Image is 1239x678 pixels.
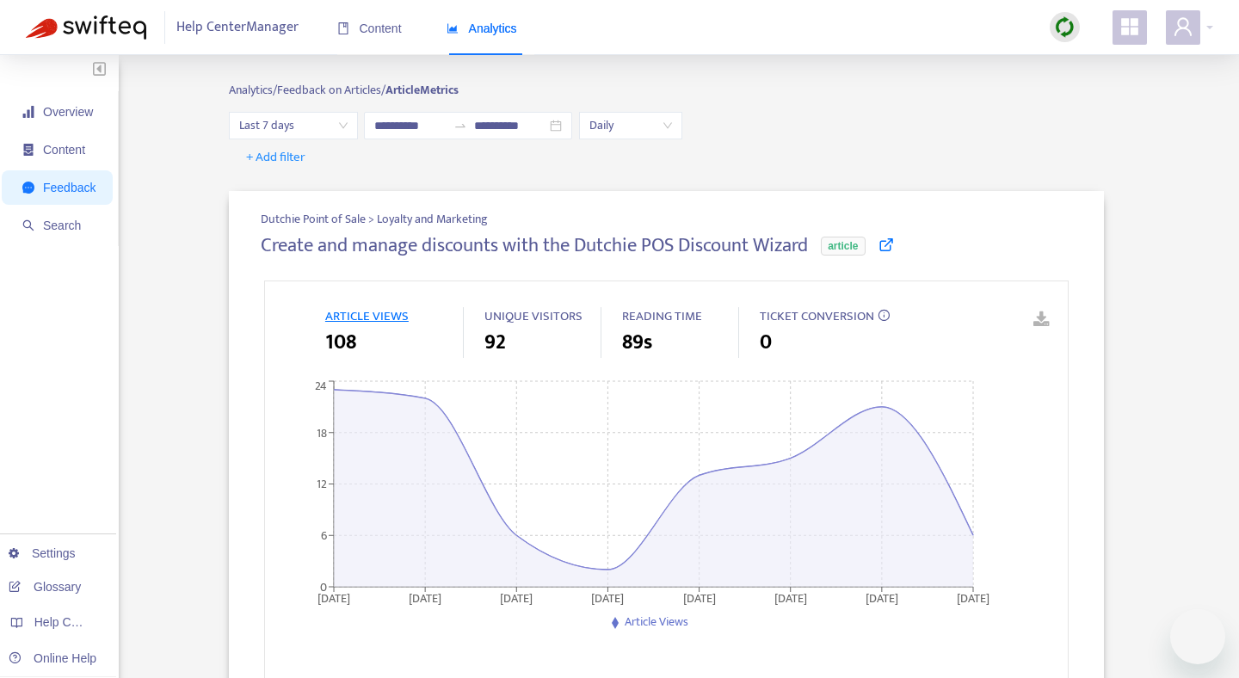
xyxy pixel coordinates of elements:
tspan: 0 [320,577,327,597]
span: Loyalty and Marketing [377,210,488,228]
span: user [1173,16,1193,37]
span: Content [43,143,85,157]
iframe: Button to launch messaging window [1170,609,1225,664]
span: Help Center Manager [176,11,299,44]
tspan: 18 [317,423,327,443]
a: Online Help [9,651,96,665]
span: Content [337,22,402,35]
span: READING TIME [622,305,702,327]
tspan: [DATE] [866,589,898,608]
span: area-chart [447,22,459,34]
tspan: [DATE] [957,589,989,608]
span: message [22,182,34,194]
img: sync.dc5367851b00ba804db3.png [1054,16,1076,38]
span: Analytics [447,22,517,35]
span: 108 [325,327,356,358]
span: appstore [1119,16,1140,37]
tspan: 6 [321,526,327,545]
span: Analytics/ Feedback on Articles/ [229,80,385,100]
span: article [821,237,865,256]
span: UNIQUE VISITORS [484,305,583,327]
img: Swifteq [26,15,146,40]
span: book [337,22,349,34]
tspan: [DATE] [774,589,807,608]
span: to [453,119,467,133]
tspan: 24 [315,377,327,397]
span: search [22,219,34,231]
span: Feedback [43,181,96,194]
tspan: [DATE] [409,589,441,608]
h4: Create and manage discounts with the Dutchie POS Discount Wizard [261,234,808,257]
span: swap-right [453,119,467,133]
span: Search [43,219,81,232]
span: signal [22,106,34,118]
span: > [368,209,377,229]
span: ARTICLE VIEWS [325,305,409,327]
span: 0 [760,327,772,358]
tspan: [DATE] [317,589,350,608]
tspan: [DATE] [591,589,624,608]
tspan: [DATE] [682,589,715,608]
span: + Add filter [246,147,305,168]
span: container [22,144,34,156]
span: Article Views [625,612,688,632]
tspan: 12 [317,475,327,495]
a: Settings [9,546,76,560]
span: 89s [622,327,652,358]
span: Help Centers [34,615,105,629]
span: Overview [43,105,93,119]
strong: Article Metrics [385,80,459,100]
span: TICKET CONVERSION [760,305,874,327]
a: Glossary [9,580,81,594]
span: 92 [484,327,506,358]
button: + Add filter [233,144,318,171]
tspan: [DATE] [500,589,533,608]
span: Last 7 days [239,113,348,139]
span: Daily [589,113,672,139]
span: Dutchie Point of Sale [261,209,368,229]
